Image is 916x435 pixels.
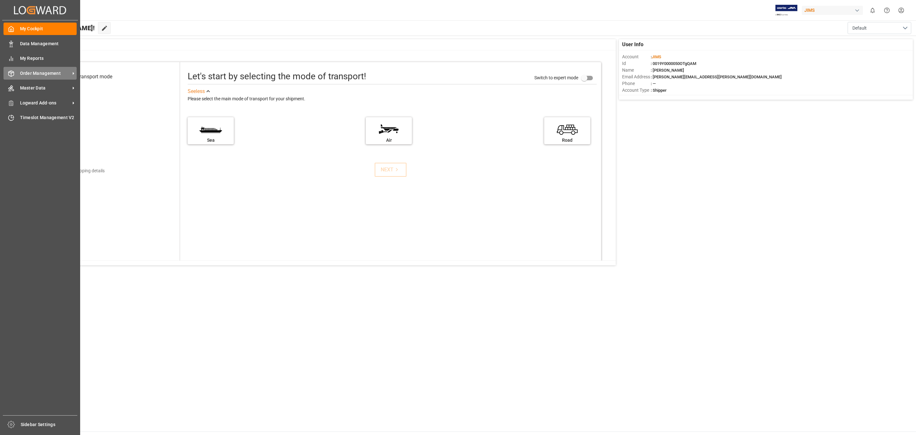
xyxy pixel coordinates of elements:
[802,4,865,16] button: JIMS
[622,41,643,48] span: User Info
[622,67,651,74] span: Name
[547,137,587,144] div: Road
[848,22,911,34] button: open menu
[21,421,78,428] span: Sidebar Settings
[651,88,667,93] span: : Shipper
[622,80,651,87] span: Phone
[775,5,797,16] img: Exertis%20JAM%20-%20Email%20Logo.jpg_1722504956.jpg
[20,114,77,121] span: Timeslot Management V2
[188,88,205,95] div: See less
[622,74,651,80] span: Email Address
[651,54,661,59] span: :
[865,3,880,18] button: show 0 new notifications
[3,23,77,35] a: My Cockpit
[3,37,77,50] a: Data Management
[381,166,400,174] div: NEXT
[3,52,77,65] a: My Reports
[188,95,597,103] div: Please select the main mode of transport for your shipment.
[65,168,105,174] div: Add shipping details
[651,68,684,73] span: : [PERSON_NAME]
[20,40,77,47] span: Data Management
[369,137,409,144] div: Air
[3,111,77,124] a: Timeslot Management V2
[651,75,782,79] span: : [PERSON_NAME][EMAIL_ADDRESS][PERSON_NAME][DOMAIN_NAME]
[191,137,231,144] div: Sea
[20,25,77,32] span: My Cockpit
[20,100,70,106] span: Logward Add-ons
[20,85,70,91] span: Master Data
[20,70,70,77] span: Order Management
[188,70,366,83] div: Let's start by selecting the mode of transport!
[20,55,77,62] span: My Reports
[852,25,867,32] span: Default
[375,163,406,177] button: NEXT
[651,61,696,66] span: : 0019Y0000050OTgQAM
[622,60,651,67] span: Id
[652,54,661,59] span: JIMS
[622,87,651,94] span: Account Type
[63,73,112,81] div: Select transport mode
[622,53,651,60] span: Account
[880,3,894,18] button: Help Center
[802,6,863,15] div: JIMS
[534,75,578,80] span: Switch to expert mode
[651,81,656,86] span: : —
